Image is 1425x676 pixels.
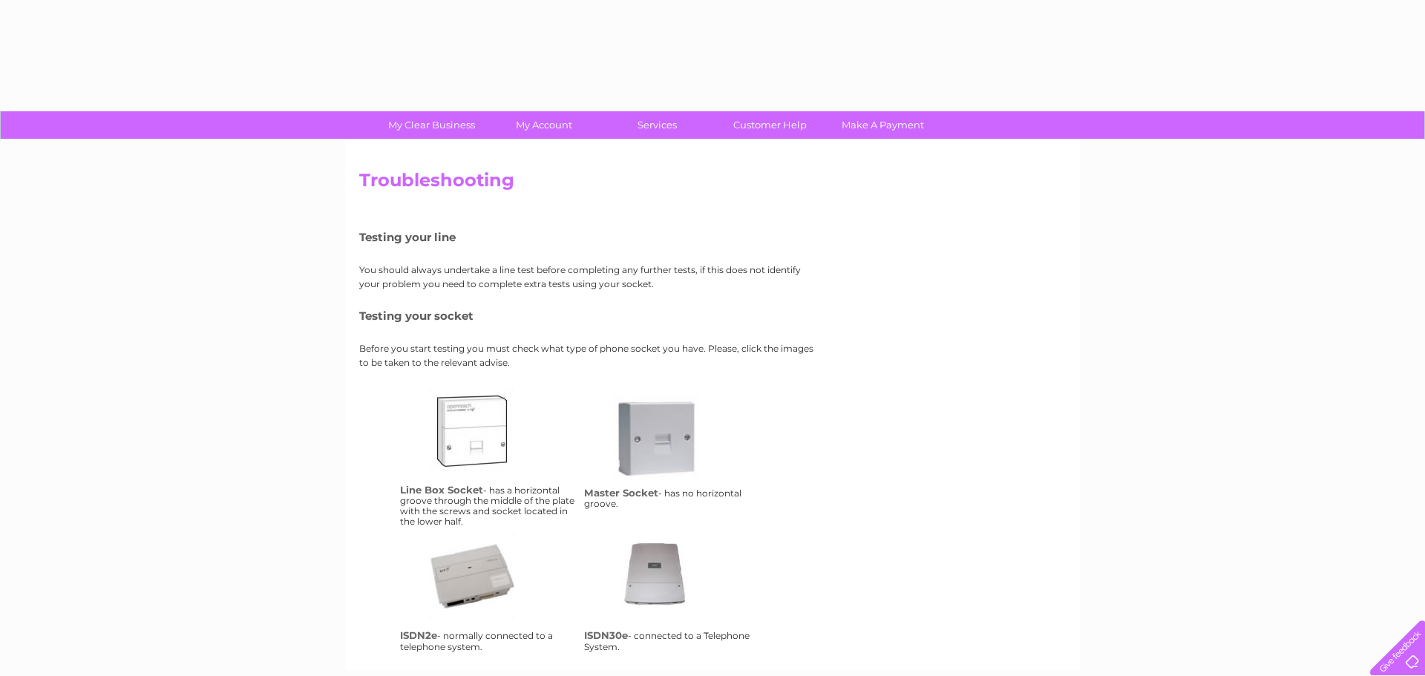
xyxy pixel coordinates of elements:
[429,388,548,507] a: lbs
[396,384,580,531] td: - has a horizontal groove through the middle of the plate with the screws and socket located in t...
[359,170,1066,198] h2: Troubleshooting
[400,484,483,496] h4: Line Box Socket
[400,629,437,641] h4: ISDN2e
[580,530,764,655] td: - connected to a Telephone System.
[429,534,548,652] a: isdn2e
[584,629,628,641] h4: ISDN30e
[396,530,580,655] td: - normally connected to a telephone system.
[359,263,819,291] p: You should always undertake a line test before completing any further tests, if this does not ide...
[613,395,732,513] a: ms
[596,111,718,139] a: Services
[359,231,819,243] h5: Testing your line
[580,384,764,531] td: - has no horizontal groove.
[822,111,944,139] a: Make A Payment
[359,309,819,322] h5: Testing your socket
[709,111,831,139] a: Customer Help
[483,111,606,139] a: My Account
[584,487,658,499] h4: Master Socket
[613,534,732,652] a: isdn30e
[359,341,819,370] p: Before you start testing you must check what type of phone socket you have. Please, click the ima...
[370,111,493,139] a: My Clear Business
